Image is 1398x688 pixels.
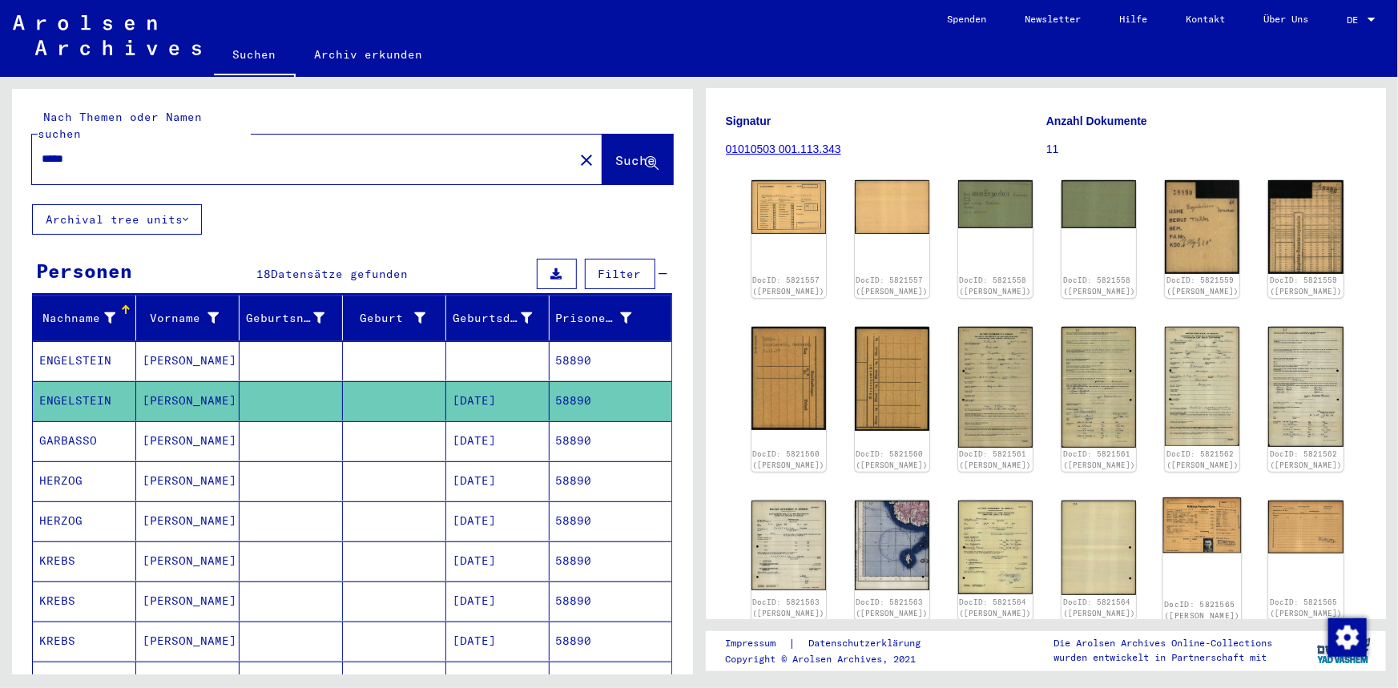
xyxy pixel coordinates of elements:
button: Filter [585,259,655,289]
div: Nachname [39,310,115,327]
img: 002.jpg [855,501,929,590]
a: DocID: 5821563 ([PERSON_NAME]) [752,597,824,618]
p: Die Arolsen Archives Online-Collections [1054,636,1272,650]
div: Geburt‏ [349,305,445,331]
mat-icon: close [577,151,596,170]
div: Geburtsdatum [453,310,533,327]
a: Archiv erkunden [296,35,442,74]
button: Suche [602,135,673,184]
img: 001.jpg [1165,327,1239,446]
mat-cell: [DATE] [446,541,550,581]
a: DocID: 5821560 ([PERSON_NAME]) [856,449,928,469]
img: 002.jpg [1062,327,1136,448]
mat-cell: [DATE] [446,421,550,461]
mat-header-cell: Geburtsname [240,296,343,340]
mat-cell: [DATE] [446,461,550,501]
img: 001.jpg [751,327,826,430]
span: Datensätze gefunden [271,267,408,281]
img: 002.jpg [855,180,929,234]
a: DocID: 5821558 ([PERSON_NAME]) [1063,276,1135,296]
mat-cell: 58890 [550,421,671,461]
img: 001.jpg [958,327,1033,448]
img: 001.jpg [751,180,826,234]
a: DocID: 5821558 ([PERSON_NAME]) [959,276,1031,296]
mat-cell: [PERSON_NAME] [136,461,240,501]
div: Geburtsdatum [453,305,553,331]
img: 001.jpg [958,180,1033,228]
img: 001.jpg [751,501,826,590]
img: 002.jpg [855,327,929,431]
mat-cell: KREBS [33,622,136,661]
img: 001.jpg [1165,180,1239,274]
mat-cell: ENGELSTEIN [33,381,136,420]
img: 001.jpg [1163,497,1242,553]
p: wurden entwickelt in Partnerschaft mit [1054,650,1272,665]
mat-cell: [DATE] [446,381,550,420]
mat-cell: 58890 [550,541,671,581]
a: DocID: 5821564 ([PERSON_NAME]) [1063,597,1135,618]
a: DocID: 5821559 ([PERSON_NAME]) [1166,276,1239,296]
a: Datenschutzerklärung [796,635,940,652]
a: DocID: 5821565 ([PERSON_NAME]) [1165,599,1241,620]
a: DocID: 5821560 ([PERSON_NAME]) [752,449,824,469]
img: 002.jpg [1268,327,1343,447]
div: Geburtsname [246,305,344,331]
span: 18 [256,267,271,281]
mat-header-cell: Prisoner # [550,296,671,340]
img: 001.jpg [958,501,1033,595]
div: Geburtsname [246,310,324,327]
a: DocID: 5821557 ([PERSON_NAME]) [856,276,928,296]
mat-cell: [PERSON_NAME] [136,341,240,380]
mat-cell: [PERSON_NAME] [136,501,240,541]
a: DocID: 5821559 ([PERSON_NAME]) [1270,276,1342,296]
a: DocID: 5821564 ([PERSON_NAME]) [959,597,1031,618]
a: DocID: 5821557 ([PERSON_NAME]) [752,276,824,296]
mat-cell: 58890 [550,381,671,420]
a: DocID: 5821565 ([PERSON_NAME]) [1270,597,1342,618]
mat-cell: [PERSON_NAME] [136,381,240,420]
a: DocID: 5821562 ([PERSON_NAME]) [1270,449,1342,469]
mat-cell: 58890 [550,341,671,380]
span: DE [1347,14,1364,26]
div: Prisoner # [556,305,652,331]
a: DocID: 5821563 ([PERSON_NAME]) [856,597,928,618]
div: Geburt‏ [349,310,425,327]
mat-label: Nach Themen oder Namen suchen [38,110,202,141]
span: Suche [616,152,656,168]
div: | [725,635,940,652]
mat-header-cell: Geburt‏ [343,296,446,340]
mat-header-cell: Geburtsdatum [446,296,550,340]
mat-cell: ENGELSTEIN [33,341,136,380]
div: Zustimmung ändern [1327,618,1366,656]
img: 002.jpg [1268,501,1343,554]
mat-header-cell: Vorname [136,296,240,340]
mat-cell: KREBS [33,581,136,621]
div: Personen [36,256,132,285]
a: 01010503 001.113.343 [726,143,841,155]
mat-cell: [PERSON_NAME] [136,421,240,461]
mat-cell: KREBS [33,541,136,581]
p: Copyright © Arolsen Archives, 2021 [725,652,940,666]
p: 11 [1046,141,1366,158]
mat-header-cell: Nachname [33,296,136,340]
img: 002.jpg [1268,180,1343,274]
div: Vorname [143,310,219,327]
span: Filter [598,267,642,281]
mat-cell: 58890 [550,501,671,541]
button: Clear [570,143,602,175]
mat-cell: [DATE] [446,501,550,541]
mat-cell: 58890 [550,461,671,501]
a: DocID: 5821561 ([PERSON_NAME]) [959,449,1031,469]
mat-cell: 58890 [550,622,671,661]
button: Archival tree units [32,204,202,235]
mat-cell: [DATE] [446,581,550,621]
img: yv_logo.png [1314,630,1374,670]
div: Vorname [143,305,239,331]
b: Anzahl Dokumente [1046,115,1147,127]
mat-cell: HERZOG [33,461,136,501]
mat-cell: [PERSON_NAME] [136,581,240,621]
mat-cell: [DATE] [446,622,550,661]
mat-cell: GARBASSO [33,421,136,461]
img: 002.jpg [1062,180,1136,228]
a: DocID: 5821562 ([PERSON_NAME]) [1166,449,1239,469]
